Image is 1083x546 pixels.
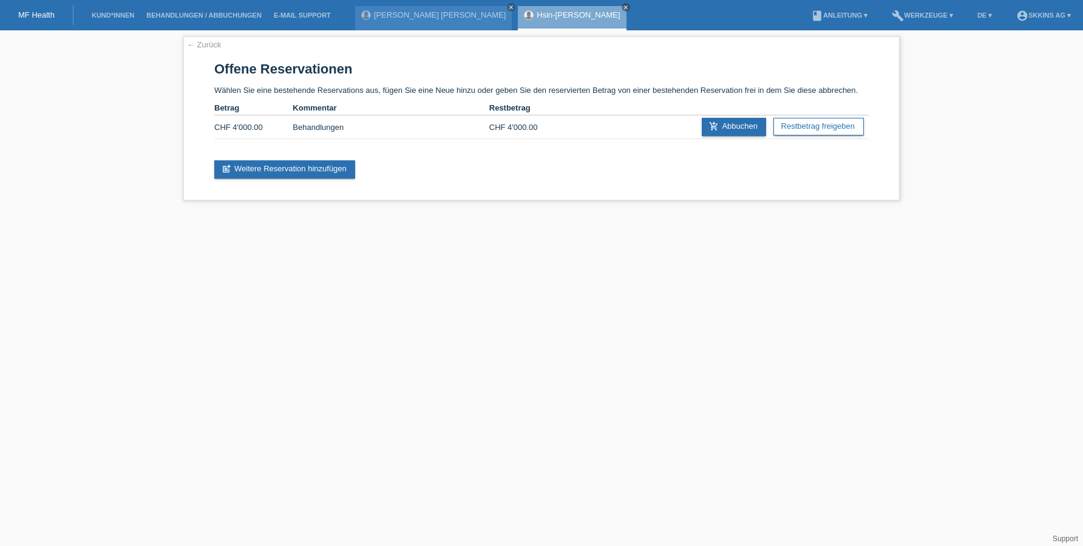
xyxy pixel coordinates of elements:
[18,10,55,19] a: MF Health
[623,4,629,10] i: close
[214,61,869,77] h1: Offene Reservationen
[702,118,766,136] a: add_shopping_cartAbbuchen
[183,36,900,200] div: Wählen Sie eine bestehende Reservations aus, fügen Sie eine Neue hinzu oder geben Sie den reservi...
[222,164,231,174] i: post_add
[214,101,293,115] th: Betrag
[140,12,268,19] a: Behandlungen / Abbuchungen
[293,101,489,115] th: Kommentar
[773,118,864,135] a: Restbetrag freigeben
[1053,534,1078,543] a: Support
[268,12,337,19] a: E-Mail Support
[214,115,293,139] td: CHF 4'000.00
[489,101,568,115] th: Restbetrag
[622,3,630,12] a: close
[489,115,568,139] td: CHF 4'000.00
[537,10,620,19] a: Hsin-[PERSON_NAME]
[886,12,959,19] a: buildWerkzeuge ▾
[507,3,515,12] a: close
[86,12,140,19] a: Kund*innen
[1010,12,1077,19] a: account_circleSKKINS AG ▾
[214,160,355,179] a: post_addWeitere Reservation hinzufügen
[971,12,998,19] a: DE ▾
[805,12,874,19] a: bookAnleitung ▾
[811,10,823,22] i: book
[709,121,719,131] i: add_shopping_cart
[374,10,506,19] a: [PERSON_NAME] [PERSON_NAME]
[293,115,489,139] td: Behandlungen
[187,40,221,49] a: ← Zurück
[892,10,904,22] i: build
[1016,10,1028,22] i: account_circle
[508,4,514,10] i: close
